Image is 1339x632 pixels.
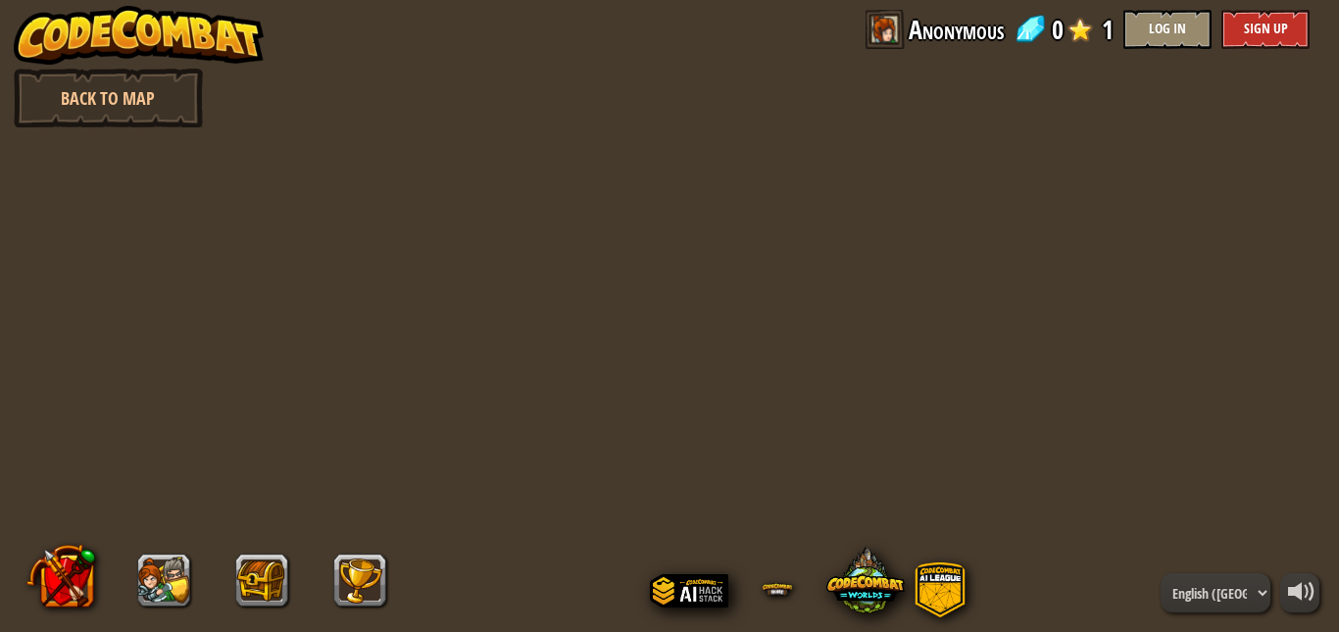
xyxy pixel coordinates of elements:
button: Sign Up [1221,10,1310,49]
a: Back to Map [14,69,203,127]
button: Adjust volume [1280,573,1319,612]
img: CodeCombat - Learn how to code by playing a game [14,6,265,65]
span: 1 [1102,10,1114,49]
span: Anonymous [909,10,1004,49]
select: Languages [1161,573,1270,612]
span: 0 [1052,10,1064,49]
button: Log In [1123,10,1212,49]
